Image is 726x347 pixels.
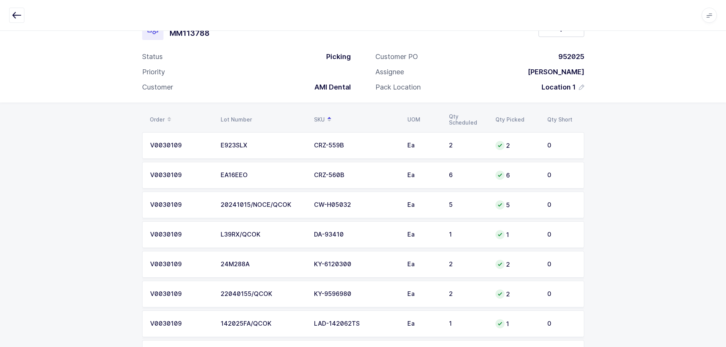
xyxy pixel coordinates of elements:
[314,172,398,179] div: CRZ-560B
[495,289,538,299] div: 2
[547,142,576,149] div: 0
[375,67,404,77] div: Assignee
[495,319,538,328] div: 1
[547,231,576,238] div: 0
[221,117,305,123] div: Lot Number
[495,171,538,180] div: 6
[449,291,486,297] div: 2
[407,291,440,297] div: Ea
[320,52,351,61] div: Picking
[542,83,584,92] button: Location 1
[314,113,398,126] div: SKU
[221,142,305,149] div: E923SLX
[142,52,163,61] div: Status
[407,142,440,149] div: Ea
[375,52,418,61] div: Customer PO
[449,201,486,208] div: 5
[221,291,305,297] div: 22040155/QCOK
[314,291,398,297] div: KY-9596980
[221,261,305,268] div: 24M288A
[150,201,212,208] div: V0030109
[407,231,440,238] div: Ea
[314,261,398,268] div: KY-6120300
[221,172,305,179] div: EA16EEO
[150,320,212,327] div: V0030109
[542,83,576,92] span: Location 1
[314,320,398,327] div: LAD-142062TS
[170,27,231,39] h1: MM113788
[407,201,440,208] div: Ea
[150,113,212,126] div: Order
[150,261,212,268] div: V0030109
[449,172,486,179] div: 6
[495,260,538,269] div: 2
[558,53,584,61] span: 952025
[314,142,398,149] div: CRZ-559B
[495,141,538,150] div: 2
[150,142,212,149] div: V0030109
[150,231,212,238] div: V0030109
[407,172,440,179] div: Ea
[221,320,305,327] div: 142025FA/QCOK
[547,117,580,123] div: Qty Short
[449,142,486,149] div: 2
[407,320,440,327] div: Ea
[449,320,486,327] div: 1
[547,291,576,297] div: 0
[142,67,165,77] div: Priority
[449,114,486,126] div: Qty Scheduled
[547,172,576,179] div: 0
[142,83,173,92] div: Customer
[407,117,440,123] div: UOM
[547,320,576,327] div: 0
[221,231,305,238] div: L39RX/QCOK
[495,200,538,209] div: 5
[308,83,351,92] div: AMI Dental
[547,261,576,268] div: 0
[375,83,421,92] div: Pack Location
[314,201,398,208] div: CW-H05032
[221,201,305,208] div: 20241015/NOCE/QCOK
[495,117,538,123] div: Qty Picked
[150,172,212,179] div: V0030109
[449,261,486,268] div: 2
[314,231,398,238] div: DA-93410
[547,201,576,208] div: 0
[449,231,486,238] div: 1
[495,230,538,239] div: 1
[522,67,584,77] div: [PERSON_NAME]
[150,291,212,297] div: V0030109
[407,261,440,268] div: Ea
